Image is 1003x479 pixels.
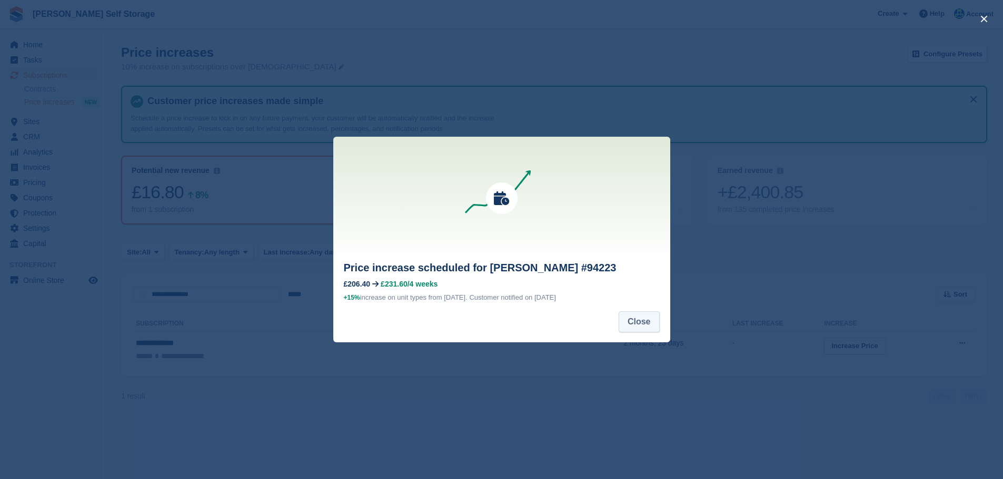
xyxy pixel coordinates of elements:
div: +15% [344,292,360,303]
span: £231.60 [381,280,408,288]
h2: Price increase scheduled for [PERSON_NAME] #94223 [344,260,660,276]
button: Close [619,311,660,332]
span: /4 weeks [408,280,438,288]
div: £206.40 [344,280,371,288]
span: Customer notified on [DATE] [469,293,556,301]
button: close [976,11,992,27]
span: increase on unit types from [DATE]. [344,293,468,301]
